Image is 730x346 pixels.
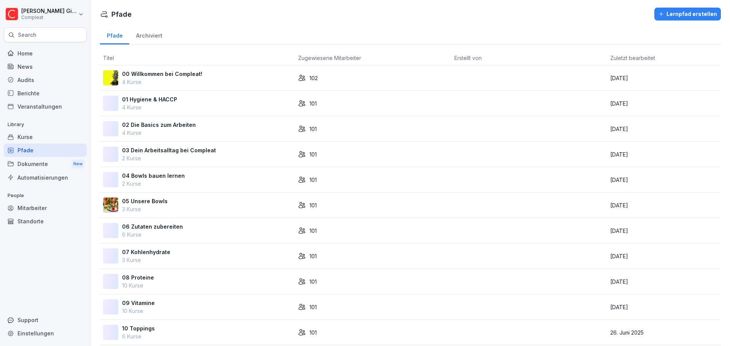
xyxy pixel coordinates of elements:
p: 03 Dein Arbeitsalltag bei Compleat [122,146,216,154]
p: 101 [309,278,317,286]
a: Berichte [4,87,87,100]
p: Compleat [21,15,77,20]
a: Archiviert [129,25,169,44]
img: ut2fexgwmftic7xzrwj2k7kt.png [103,197,118,213]
p: 101 [309,100,317,107]
p: 10 Kurse [122,307,155,315]
p: [DATE] [610,125,718,133]
p: 07 Kohlenhydrate [122,248,170,256]
a: Automatisierungen [4,171,87,184]
p: [DATE] [610,278,718,286]
span: Zugewiesene Mitarbeiter [298,55,361,61]
p: 3 Kurse [122,256,170,264]
p: People [4,190,87,202]
p: 101 [309,176,317,184]
p: 102 [309,74,318,82]
p: [DATE] [610,100,718,107]
p: 4 Kurse [122,78,202,86]
p: 3 Kurse [122,205,168,213]
span: Erstellt von [454,55,482,61]
a: DokumenteNew [4,157,87,171]
a: Pfade [100,25,129,44]
p: 26. Juni 2025 [610,329,718,337]
p: Library [4,118,87,131]
p: 4 Kurse [122,129,196,137]
p: 6 Kurse [122,231,183,239]
p: 08 Proteine [122,273,154,281]
a: Kurse [4,130,87,144]
a: Audits [4,73,87,87]
p: [DATE] [610,201,718,209]
p: 10 Kurse [122,281,154,289]
p: [DATE] [610,150,718,158]
p: [DATE] [610,176,718,184]
div: New [71,160,84,168]
p: 10 Toppings [122,324,155,332]
img: o4c46wt8xhd4j3o4fn42jjiy.png [103,70,118,85]
p: 06 Zutaten zubereiten [122,223,183,231]
div: Dokumente [4,157,87,171]
p: 02 Die Basics zum Arbeiten [122,121,196,129]
p: [DATE] [610,252,718,260]
p: 05 Unsere Bowls [122,197,168,205]
p: 101 [309,252,317,260]
a: Home [4,47,87,60]
p: 2 Kurse [122,154,216,162]
div: Lernpfad erstellen [658,10,717,18]
a: Einstellungen [4,327,87,340]
p: 4 Kurse [122,103,177,111]
p: [DATE] [610,74,718,82]
a: News [4,60,87,73]
a: Standorte [4,215,87,228]
p: 00 Willkommen bei Compleat! [122,70,202,78]
h1: Pfade [111,9,132,19]
p: 101 [309,150,317,158]
p: 6 Kurse [122,332,155,340]
span: Titel [103,55,114,61]
p: 101 [309,329,317,337]
div: Support [4,313,87,327]
p: Search [18,31,36,39]
p: 101 [309,201,317,209]
p: 09 Vitamine [122,299,155,307]
p: [DATE] [610,227,718,235]
p: 2 Kurse [122,180,185,188]
p: 101 [309,303,317,311]
p: 101 [309,227,317,235]
a: Veranstaltungen [4,100,87,113]
p: 04 Bowls bauen lernen [122,172,185,180]
p: [PERSON_NAME] Gimpel [21,8,77,14]
p: [DATE] [610,303,718,311]
a: Pfade [4,144,87,157]
button: Lernpfad erstellen [654,8,721,21]
p: 101 [309,125,317,133]
p: 01 Hygiene & HACCP [122,95,177,103]
span: Zuletzt bearbeitet [610,55,655,61]
a: Mitarbeiter [4,201,87,215]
